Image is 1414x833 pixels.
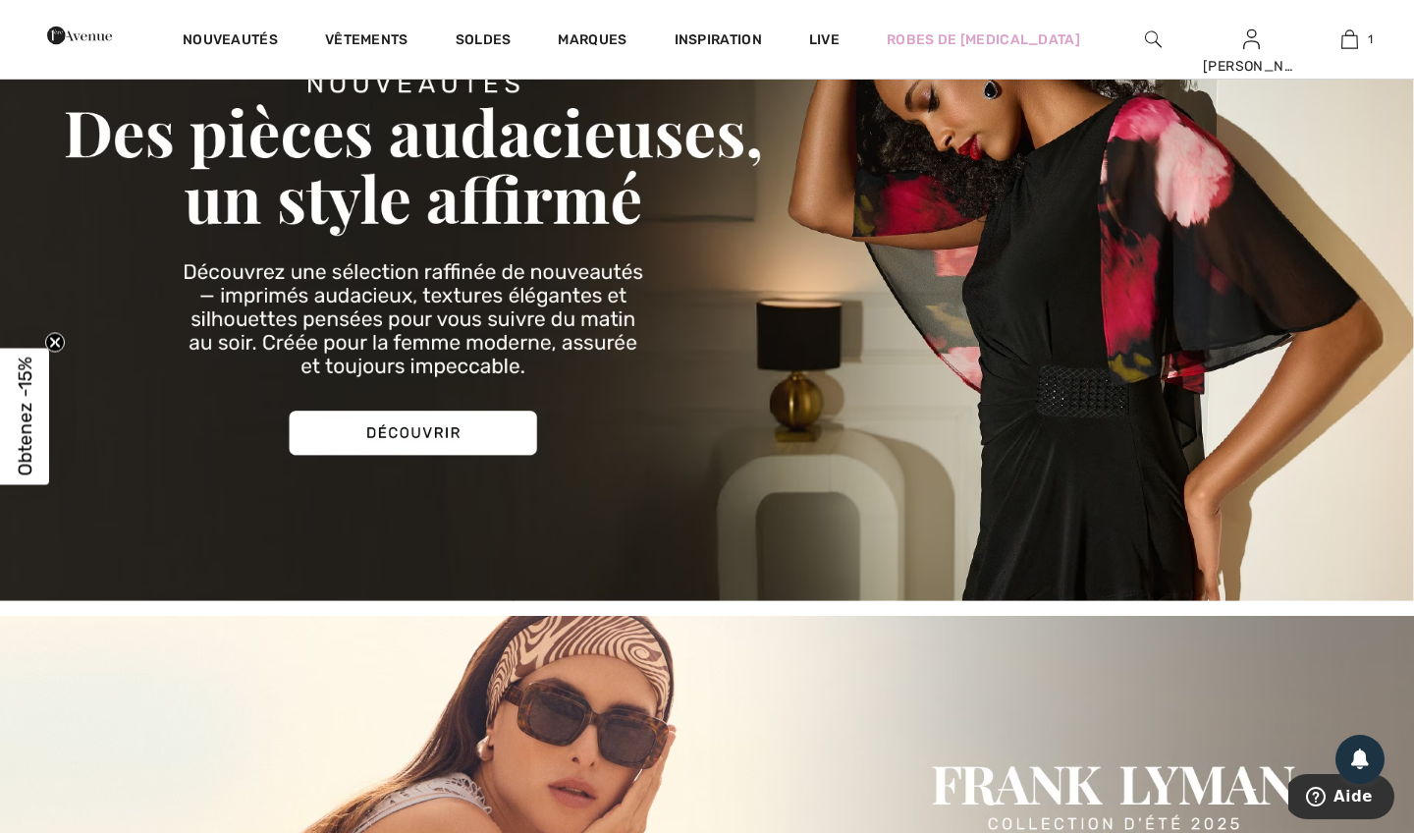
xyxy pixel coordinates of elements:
[183,31,278,52] a: Nouveautés
[1341,28,1358,51] img: Mon panier
[558,31,626,52] a: Marques
[45,333,65,353] button: Close teaser
[14,358,36,476] span: Obtenez -15%
[1368,30,1373,48] span: 1
[1145,28,1162,51] img: recherche
[675,31,762,52] span: Inspiration
[47,16,112,55] img: 1ère Avenue
[456,31,512,52] a: Soldes
[325,31,408,52] a: Vêtements
[1301,28,1397,51] a: 1
[1243,29,1260,48] a: Se connecter
[809,29,840,50] a: Live
[887,29,1080,50] a: Robes de [MEDICAL_DATA]
[1243,28,1260,51] img: Mes infos
[1288,774,1394,823] iframe: Ouvre un widget dans lequel vous pouvez trouver plus d’informations
[1203,56,1299,77] div: [PERSON_NAME]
